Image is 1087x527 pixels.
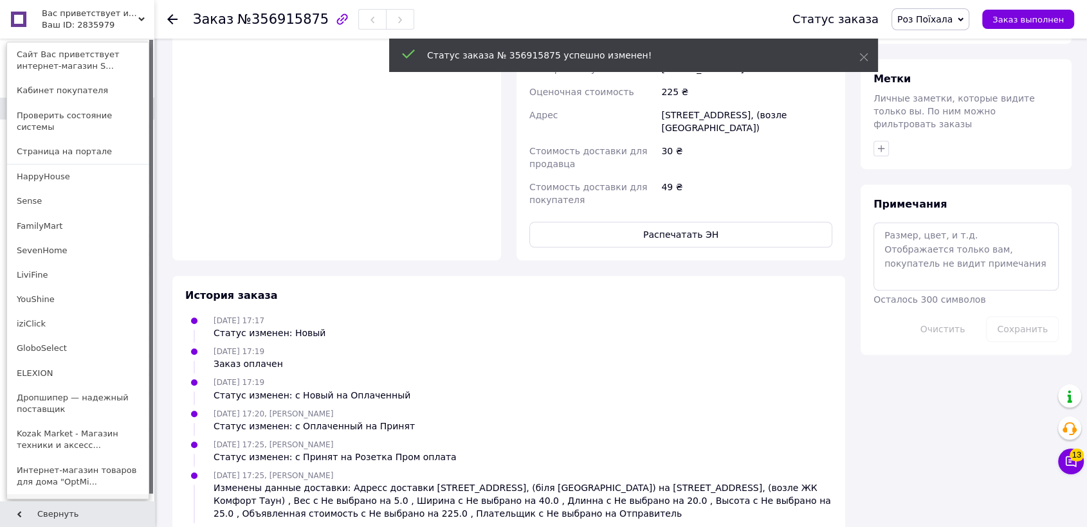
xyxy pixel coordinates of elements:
[214,451,457,463] div: Статус изменен: с Принят на Розетка Пром оплата
[873,198,947,210] span: Примечания
[659,80,835,103] div: 225 ₴
[42,19,96,31] div: Ваш ID: 2835979
[7,42,149,78] a: Сайт Вас приветствует интернет-магазин S...
[214,316,264,325] span: [DATE] 17:17
[529,146,647,169] span: Стоимость доставки для продавца
[982,10,1074,29] button: Заказ выполнен
[42,8,138,19] span: Вас приветствует интернет-магазин SvetOn!
[897,14,953,24] span: Роз Поїхала
[529,182,647,205] span: Стоимость доставки для покупателя
[167,13,178,26] div: Вернуться назад
[7,494,149,519] a: Tobe
[214,326,325,339] div: Статус изменен: Новый
[873,73,911,85] span: Метки
[7,361,149,386] a: ELEXION
[7,238,149,263] a: SevenHome
[7,287,149,312] a: YouShine
[7,78,149,103] a: Кабинет покупателя
[185,289,278,301] span: История заказа
[214,440,333,449] span: [DATE] 17:25, [PERSON_NAME]
[529,222,832,247] button: Распечатать ЭН
[214,420,415,433] div: Статус изменен: с Оплаченный на Принят
[214,481,832,520] div: Изменены данные доставки: Адресс доставки [STREET_ADDRESS], (біля [GEOGRAPHIC_DATA]) на [STREET_A...
[7,458,149,494] a: Интернет-магазин товаров для дома "OptMi...
[427,49,827,62] div: Статус заказа № 356915875 успешно изменен!
[792,13,879,26] div: Статус заказа
[7,386,149,422] a: Дропшипер — надежный поставщик
[237,12,329,27] span: №356915875
[7,139,149,164] a: Страница на портале
[7,422,149,458] a: Kozak Market - Магазин техники и аксесс...
[7,263,149,287] a: LiviFine
[659,175,835,211] div: 49 ₴
[214,378,264,387] span: [DATE] 17:19
[214,389,410,402] div: Статус изменен: с Новый на Оплаченный
[214,471,333,480] span: [DATE] 17:25, [PERSON_NAME]
[7,312,149,336] a: iziClick
[7,189,149,213] a: Sense
[1058,449,1084,474] button: Чат с покупателем13
[7,103,149,139] a: Проверить состояние системы
[193,12,233,27] span: Заказ
[214,357,283,370] div: Заказ оплачен
[992,15,1064,24] span: Заказ выполнен
[659,139,835,175] div: 30 ₴
[7,214,149,238] a: FamilyMart
[7,336,149,361] a: GloboSelect
[873,93,1035,129] span: Личные заметки, которые видите только вы. По ним можно фильтровать заказы
[873,294,985,305] span: Осталось 300 символов
[7,165,149,189] a: HappyHouse
[214,409,333,418] span: [DATE] 17:20, [PERSON_NAME]
[214,347,264,356] span: [DATE] 17:19
[1070,449,1084,461] span: 13
[659,103,835,139] div: [STREET_ADDRESS], (возле [GEOGRAPHIC_DATA])
[529,110,558,120] span: Адрес
[529,87,634,97] span: Оценочная стоимость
